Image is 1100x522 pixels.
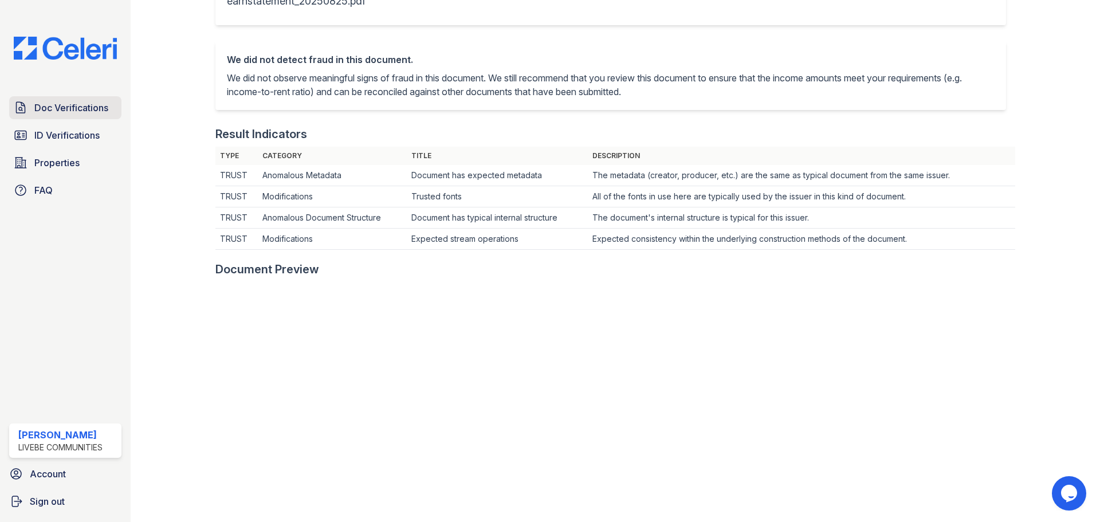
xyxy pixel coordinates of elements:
td: Expected stream operations [407,229,588,250]
a: Sign out [5,490,126,513]
th: Title [407,147,588,165]
td: All of the fonts in use here are typically used by the issuer in this kind of document. [588,186,1015,207]
div: [PERSON_NAME] [18,428,103,442]
th: Category [258,147,407,165]
td: Anomalous Metadata [258,165,407,186]
td: TRUST [215,186,258,207]
span: Sign out [30,494,65,508]
a: ID Verifications [9,124,121,147]
td: The document's internal structure is typical for this issuer. [588,207,1015,229]
a: Account [5,462,126,485]
td: Trusted fonts [407,186,588,207]
span: FAQ [34,183,53,197]
td: Document has expected metadata [407,165,588,186]
div: Result Indicators [215,126,307,142]
span: Doc Verifications [34,101,108,115]
span: ID Verifications [34,128,100,142]
td: Document has typical internal structure [407,207,588,229]
a: Doc Verifications [9,96,121,119]
div: Document Preview [215,261,319,277]
div: LiveBe Communities [18,442,103,453]
td: TRUST [215,229,258,250]
div: We did not detect fraud in this document. [227,53,995,66]
td: Modifications [258,229,407,250]
a: Properties [9,151,121,174]
td: Modifications [258,186,407,207]
span: Account [30,467,66,481]
th: Description [588,147,1015,165]
span: Properties [34,156,80,170]
td: TRUST [215,207,258,229]
th: Type [215,147,258,165]
img: CE_Logo_Blue-a8612792a0a2168367f1c8372b55b34899dd931a85d93a1a3d3e32e68fde9ad4.png [5,37,126,60]
td: The metadata (creator, producer, etc.) are the same as typical document from the same issuer. [588,165,1015,186]
td: Expected consistency within the underlying construction methods of the document. [588,229,1015,250]
a: FAQ [9,179,121,202]
td: TRUST [215,165,258,186]
td: Anomalous Document Structure [258,207,407,229]
p: We did not observe meaningful signs of fraud in this document. We still recommend that you review... [227,71,995,99]
iframe: chat widget [1052,476,1089,511]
